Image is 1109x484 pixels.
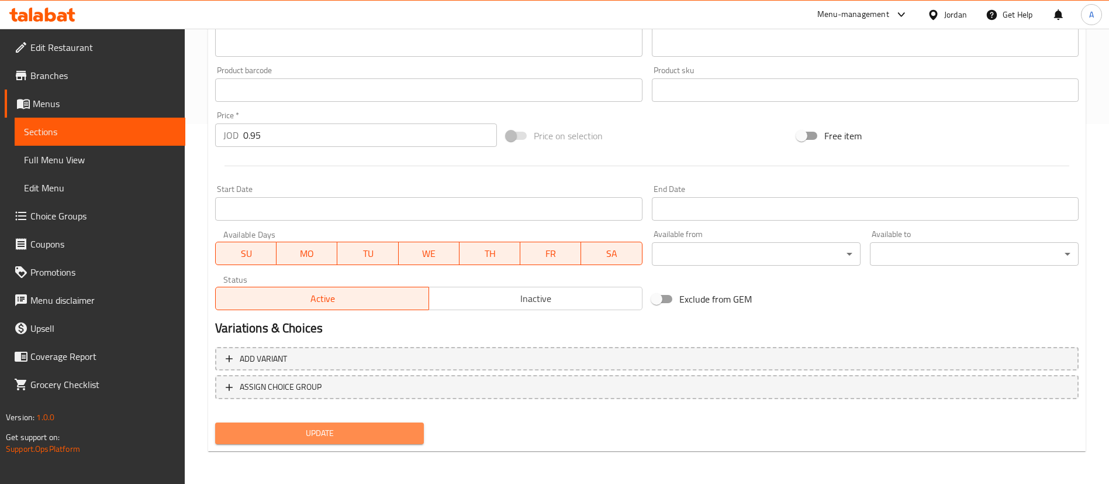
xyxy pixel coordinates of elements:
[5,314,185,342] a: Upsell
[30,68,176,83] span: Branches
[15,146,185,174] a: Full Menu View
[342,245,393,262] span: TU
[679,292,752,306] span: Exclude from GEM
[215,423,424,444] button: Update
[215,347,1079,371] button: Add variant
[281,245,333,262] span: MO
[24,125,176,139] span: Sections
[520,242,581,265] button: FR
[30,293,176,307] span: Menu disclaimer
[6,410,34,425] span: Version:
[534,129,603,143] span: Price on selection
[5,61,185,90] a: Branches
[220,290,424,307] span: Active
[1089,8,1094,21] span: A
[215,287,429,310] button: Active
[5,33,185,61] a: Edit Restaurant
[30,265,176,279] span: Promotions
[240,380,322,394] span: ASSIGN CHOICE GROUP
[36,410,54,425] span: 1.0.0
[434,290,638,307] span: Inactive
[429,287,642,310] button: Inactive
[15,174,185,202] a: Edit Menu
[223,128,239,142] p: JOD
[5,258,185,286] a: Promotions
[525,245,576,262] span: FR
[24,181,176,195] span: Edit Menu
[277,242,337,265] button: MO
[215,78,642,102] input: Please enter product barcode
[944,8,967,21] div: Jordan
[215,375,1079,399] button: ASSIGN CHOICE GROUP
[870,242,1079,266] div: ​
[337,242,398,265] button: TU
[30,209,176,223] span: Choice Groups
[652,78,1079,102] input: Please enter product sku
[5,342,185,370] a: Coverage Report
[15,118,185,146] a: Sections
[824,129,862,143] span: Free item
[30,237,176,251] span: Coupons
[30,377,176,392] span: Grocery Checklist
[240,352,287,366] span: Add variant
[403,245,455,262] span: WE
[464,245,516,262] span: TH
[30,349,176,363] span: Coverage Report
[220,245,272,262] span: SU
[5,230,185,258] a: Coupons
[24,153,176,167] span: Full Menu View
[5,286,185,314] a: Menu disclaimer
[215,320,1079,337] h2: Variations & Choices
[6,430,60,445] span: Get support on:
[33,97,176,111] span: Menus
[243,123,497,147] input: Please enter price
[6,441,80,456] a: Support.OpsPlatform
[5,370,185,399] a: Grocery Checklist
[460,242,520,265] button: TH
[399,242,460,265] button: WE
[30,40,176,54] span: Edit Restaurant
[5,202,185,230] a: Choice Groups
[581,242,642,265] button: SA
[817,8,889,22] div: Menu-management
[5,90,185,118] a: Menus
[224,426,414,441] span: Update
[30,321,176,335] span: Upsell
[215,242,277,265] button: SU
[586,245,637,262] span: SA
[652,242,861,266] div: ​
